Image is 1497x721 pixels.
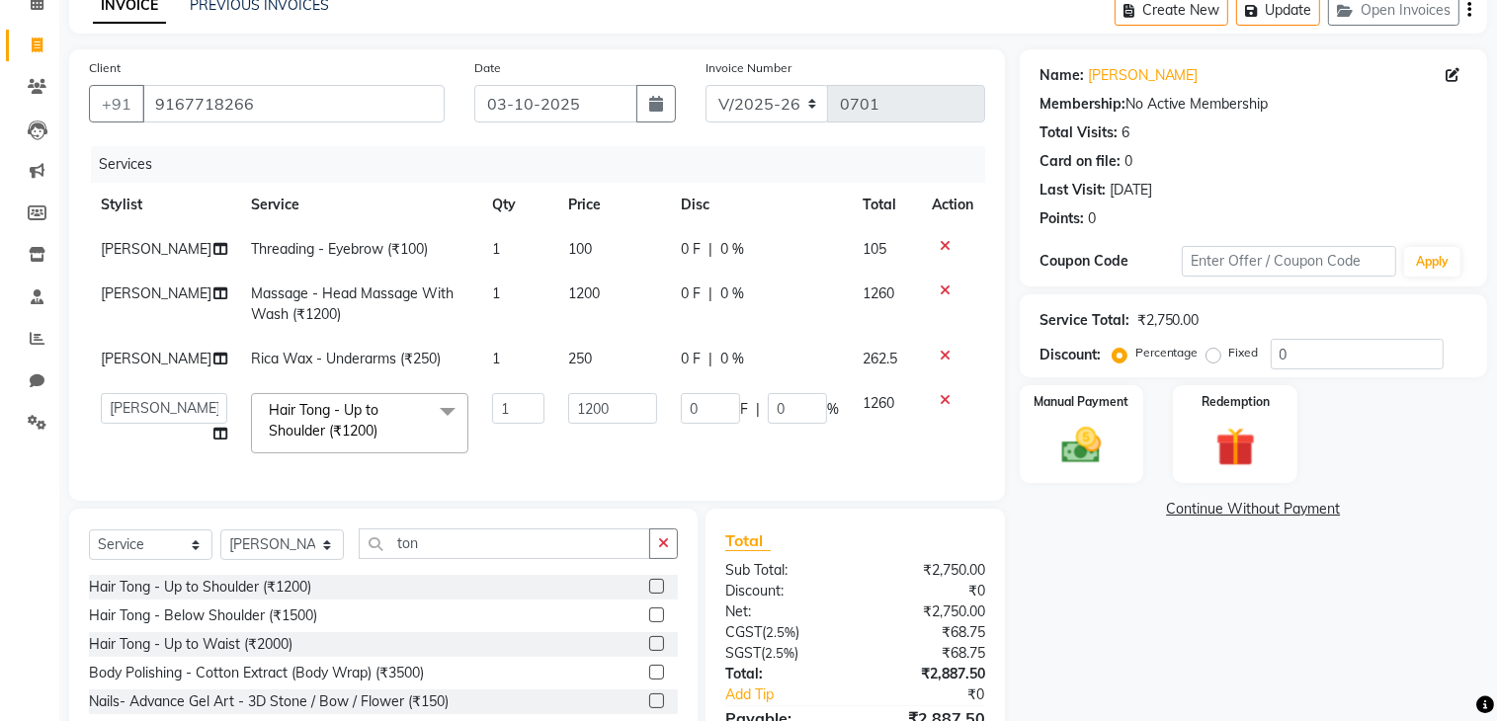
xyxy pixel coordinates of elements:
[708,283,712,304] span: |
[710,643,855,664] div: ( )
[1040,310,1129,331] div: Service Total:
[89,59,121,77] label: Client
[89,605,317,626] div: Hair Tong - Below Shoulder (₹1500)
[1040,208,1084,229] div: Points:
[359,528,650,559] input: Search or Scan
[480,183,556,227] th: Qty
[89,663,424,683] div: Body Polishing - Cotton Extract (Body Wrap) (₹3500)
[568,284,600,302] span: 1200
[766,624,795,640] span: 2.5%
[89,577,311,598] div: Hair Tong - Up to Shoulder (₹1200)
[1404,247,1460,277] button: Apply
[855,664,999,684] div: ₹2,887.50
[251,284,454,323] span: Massage - Head Massage With Wash (₹1200)
[855,581,999,601] div: ₹0
[710,601,855,622] div: Net:
[1040,94,1125,115] div: Membership:
[492,240,500,258] span: 1
[1024,499,1483,520] a: Continue Without Payment
[89,634,292,655] div: Hair Tong - Up to Waist (₹2000)
[269,401,378,440] span: Hair Tong - Up to Shoulder (₹1200)
[920,183,985,227] th: Action
[1040,251,1182,272] div: Coupon Code
[855,622,999,643] div: ₹68.75
[1040,151,1121,172] div: Card on file:
[1124,151,1132,172] div: 0
[725,623,762,641] span: CGST
[1049,423,1113,468] img: _cash.svg
[89,85,144,122] button: +91
[710,560,855,581] div: Sub Total:
[474,59,501,77] label: Date
[669,183,851,227] th: Disc
[1202,393,1270,411] label: Redemption
[1122,122,1129,143] div: 6
[556,183,669,227] th: Price
[1204,423,1267,471] img: _gift.svg
[708,239,712,260] span: |
[725,530,771,551] span: Total
[89,691,449,712] div: Nails- Advance Gel Art - 3D Stone / Bow / Flower (₹150)
[863,350,897,367] span: 262.5
[1135,344,1199,361] label: Percentage
[855,601,999,622] div: ₹2,750.00
[142,85,445,122] input: Search by Name/Mobile/Email/Code
[710,622,855,643] div: ( )
[251,350,441,367] span: Rica Wax - Underarms (₹250)
[710,664,855,684] div: Total:
[681,349,701,369] span: 0 F
[1040,345,1101,365] div: Discount:
[706,59,791,77] label: Invoice Number
[1137,310,1200,331] div: ₹2,750.00
[681,283,701,304] span: 0 F
[1088,65,1199,86] a: [PERSON_NAME]
[725,644,761,662] span: SGST
[1182,246,1396,277] input: Enter Offer / Coupon Code
[91,146,1000,183] div: Services
[710,581,855,601] div: Discount:
[879,684,1000,705] div: ₹0
[1040,180,1106,200] div: Last Visit:
[720,239,744,260] span: 0 %
[239,183,480,227] th: Service
[827,399,839,420] span: %
[863,240,886,258] span: 105
[863,284,894,302] span: 1260
[377,422,386,440] a: x
[101,284,211,302] span: [PERSON_NAME]
[681,239,701,260] span: 0 F
[851,183,920,227] th: Total
[756,399,760,420] span: |
[89,183,239,227] th: Stylist
[492,284,500,302] span: 1
[708,349,712,369] span: |
[765,645,794,661] span: 2.5%
[492,350,500,367] span: 1
[101,350,211,367] span: [PERSON_NAME]
[1110,180,1152,200] div: [DATE]
[101,240,211,258] span: [PERSON_NAME]
[710,684,879,705] a: Add Tip
[1040,122,1118,143] div: Total Visits:
[1040,65,1084,86] div: Name:
[1035,393,1129,411] label: Manual Payment
[568,240,592,258] span: 100
[720,349,744,369] span: 0 %
[863,394,894,412] span: 1260
[1088,208,1096,229] div: 0
[855,560,999,581] div: ₹2,750.00
[251,240,428,258] span: Threading - Eyebrow (₹100)
[1229,344,1259,361] label: Fixed
[855,643,999,664] div: ₹68.75
[740,399,748,420] span: F
[720,283,744,304] span: 0 %
[1040,94,1467,115] div: No Active Membership
[568,350,592,367] span: 250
